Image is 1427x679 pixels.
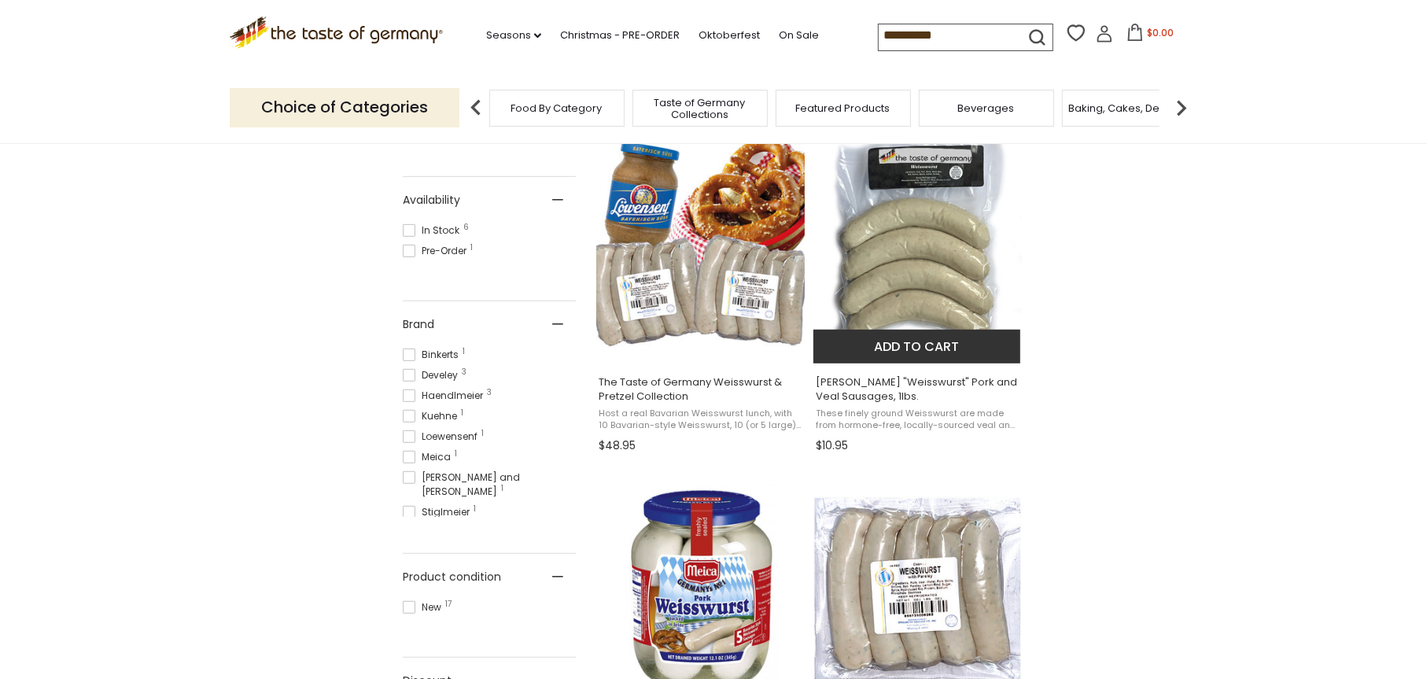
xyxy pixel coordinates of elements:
img: next arrow [1166,92,1197,124]
a: On Sale [779,27,819,44]
a: Baking, Cakes, Desserts [1068,102,1190,114]
span: $48.95 [599,437,636,454]
span: $0.00 [1147,26,1174,39]
img: previous arrow [460,92,492,124]
span: Pre-Order [403,244,471,258]
span: New [403,600,446,614]
a: Christmas - PRE-ORDER [560,27,680,44]
span: Product condition [403,569,501,585]
span: Brand [403,316,434,333]
a: Food By Category [511,102,603,114]
span: [PERSON_NAME] and [PERSON_NAME] [403,471,576,499]
span: 6 [463,223,469,231]
a: Binkert's [813,127,1022,458]
span: Host a real Bavarian Weisswurst lunch, with 10 Bavarian-style Weisswurst, 10 (or 5 large) Bavaria... [599,408,802,432]
span: The Taste of Germany Weisswurst & Pretzel Collection [599,375,802,404]
span: Loewensenf [403,430,482,444]
span: These finely ground Weisswurst are made from hormone-free, locally-sourced veal and pork, expertl... [816,408,1020,432]
p: Choice of Categories [230,88,459,127]
span: 1 [474,505,476,513]
span: Binkerts [403,348,463,362]
span: 1 [470,244,473,252]
a: Beverages [958,102,1015,114]
span: [PERSON_NAME] "Weisswurst" Pork and Veal Sausages, 1lbs. [816,375,1020,404]
span: Develey [403,368,463,382]
button: Add to cart [813,330,1020,363]
span: 1 [455,450,457,458]
span: Availability [403,192,460,208]
span: Haendlmeier [403,389,488,403]
button: $0.00 [1116,24,1183,47]
a: Oktoberfest [699,27,760,44]
a: The Taste of Germany Weisswurst & Pretzel Collection [596,127,805,458]
span: 3 [462,368,466,376]
span: Meica [403,450,455,464]
span: 1 [463,348,465,356]
span: Stiglmeier [403,505,474,519]
a: Featured Products [796,102,890,114]
span: Kuehne [403,409,462,423]
span: $10.95 [816,437,848,454]
span: In Stock [403,223,464,238]
a: Taste of Germany Collections [637,97,763,120]
a: Seasons [486,27,541,44]
span: 1 [501,485,503,493]
span: 1 [461,409,463,417]
span: 3 [487,389,492,397]
span: 17 [445,600,452,608]
span: 1 [481,430,484,437]
img: Binkert's "Weisswurst" Pork and Veal Sausages, 1lbs. [813,142,1022,350]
